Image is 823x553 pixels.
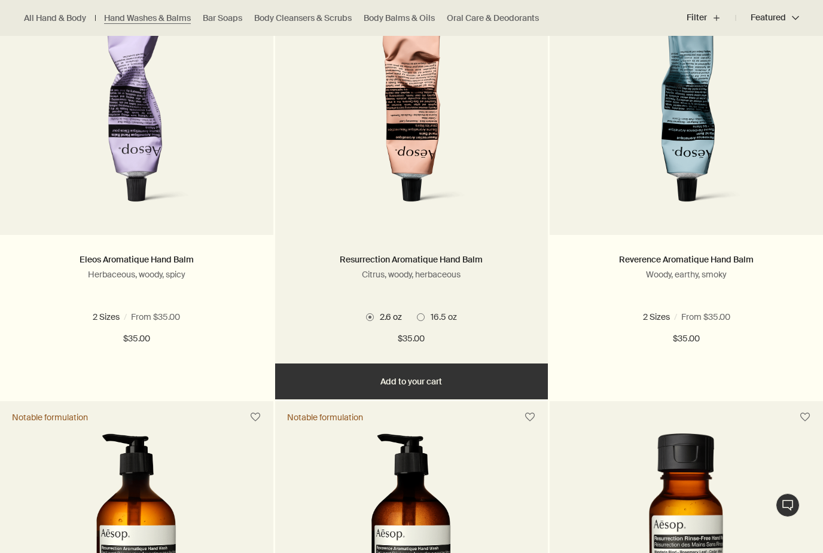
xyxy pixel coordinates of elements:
[293,269,531,280] p: Citrus, woody, herbaceous
[736,4,799,32] button: Featured
[18,269,255,280] p: Herbaceous, woody, spicy
[275,363,548,399] button: Add to your cart - $35.00
[203,13,242,24] a: Bar Soaps
[245,407,266,428] button: Save to cabinet
[150,311,182,322] span: 16.5 oz
[519,407,541,428] button: Save to cabinet
[364,13,435,24] a: Body Balms & Oils
[80,254,194,265] a: Eleos Aromatique Hand Balm
[447,13,539,24] a: Oral Care & Deodorants
[340,254,483,265] a: Resurrection Aromatique Hand Balm
[687,4,736,32] button: Filter
[619,254,754,265] a: Reverence Aromatique Hand Balm
[374,311,402,322] span: 2.6 oz
[425,311,457,322] span: 16.5 oz
[568,269,805,280] p: Woody, earthy, smoky
[104,13,191,24] a: Hand Washes & Balms
[287,412,363,423] div: Notable formulation
[673,332,700,346] span: $35.00
[12,412,88,423] div: Notable formulation
[648,311,677,322] span: 2.4 oz
[99,311,127,322] span: 2.4 oz
[24,13,86,24] a: All Hand & Body
[700,311,732,322] span: 16.5 oz
[123,332,150,346] span: $35.00
[254,13,352,24] a: Body Cleansers & Scrubs
[794,407,816,428] button: Save to cabinet
[776,493,800,517] button: Live Assistance
[398,332,425,346] span: $35.00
